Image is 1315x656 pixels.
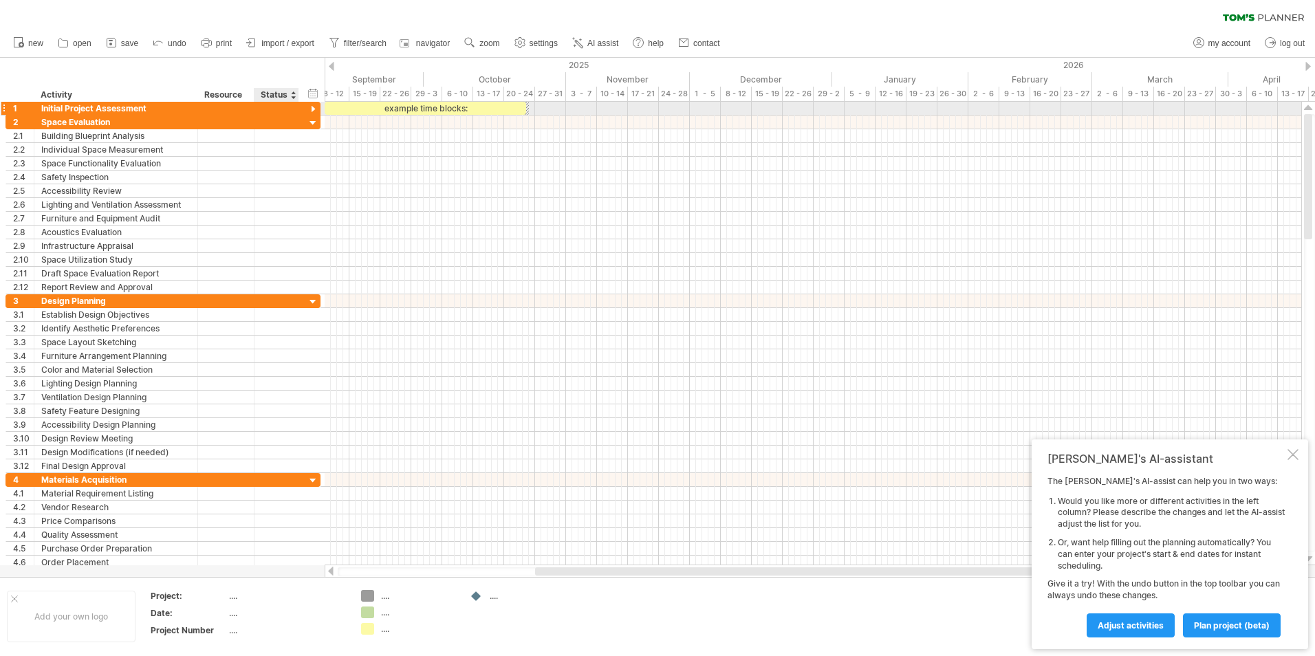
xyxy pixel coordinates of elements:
span: Adjust activities [1098,620,1164,631]
div: 23 - 27 [1185,87,1216,101]
div: 4.4 [13,528,34,541]
div: 2.5 [13,184,34,197]
div: Design Review Meeting [41,432,191,445]
div: 2 - 6 [1092,87,1123,101]
span: settings [530,39,558,48]
a: open [54,34,96,52]
span: zoom [479,39,499,48]
div: Establish Design Objectives [41,308,191,321]
span: my account [1208,39,1250,48]
div: 19 - 23 [906,87,937,101]
a: contact [675,34,724,52]
div: November 2025 [566,72,690,87]
div: Report Review and Approval [41,281,191,294]
div: 15 - 19 [752,87,783,101]
a: new [10,34,47,52]
div: 16 - 20 [1154,87,1185,101]
a: AI assist [569,34,622,52]
div: Date: [151,607,226,619]
div: Design Planning [41,294,191,307]
div: Building Blueprint Analysis [41,129,191,142]
span: save [121,39,138,48]
div: Vendor Research [41,501,191,514]
span: navigator [416,39,450,48]
div: Final Design Approval [41,459,191,472]
a: my account [1190,34,1254,52]
div: 3 [13,294,34,307]
div: March 2026 [1092,72,1228,87]
div: 2.7 [13,212,34,225]
div: Ventilation Design Planning [41,391,191,404]
div: .... [381,590,456,602]
div: Price Comparisons [41,514,191,527]
div: 26 - 30 [937,87,968,101]
div: .... [229,624,345,636]
div: 4.2 [13,501,34,514]
span: filter/search [344,39,387,48]
a: log out [1261,34,1309,52]
div: Purchase Order Preparation [41,542,191,555]
div: 8 - 12 [318,87,349,101]
a: settings [511,34,562,52]
div: Materials Acquisition [41,473,191,486]
div: 6 - 10 [1247,87,1278,101]
div: Quality Assessment [41,528,191,541]
div: 2.3 [13,157,34,170]
div: 2.11 [13,267,34,280]
span: AI assist [587,39,618,48]
div: 20 - 24 [504,87,535,101]
div: 22 - 26 [380,87,411,101]
div: 2.10 [13,253,34,266]
div: 2.9 [13,239,34,252]
div: The [PERSON_NAME]'s AI-assist can help you in two ways: Give it a try! With the undo button in th... [1047,476,1285,637]
a: navigator [398,34,454,52]
div: example time blocks: [325,102,526,115]
div: Infrastructure Appraisal [41,239,191,252]
div: 3.6 [13,377,34,390]
a: print [197,34,236,52]
div: 2 [13,116,34,129]
div: 2.4 [13,171,34,184]
div: Lighting Design Planning [41,377,191,390]
a: import / export [243,34,318,52]
div: 4 [13,473,34,486]
div: 3 - 7 [566,87,597,101]
div: January 2026 [832,72,968,87]
div: 3.3 [13,336,34,349]
div: 2.1 [13,129,34,142]
span: print [216,39,232,48]
div: 1 - 5 [690,87,721,101]
a: help [629,34,668,52]
div: 13 - 17 [473,87,504,101]
div: 4.1 [13,487,34,500]
div: 29 - 3 [411,87,442,101]
div: Draft Space Evaluation Report [41,267,191,280]
div: 2.12 [13,281,34,294]
div: 5 - 9 [845,87,876,101]
div: .... [490,590,565,602]
div: 4.5 [13,542,34,555]
div: 6 - 10 [442,87,473,101]
span: plan project (beta) [1194,620,1270,631]
div: 3.7 [13,391,34,404]
li: Would you like more or different activities in the left column? Please describe the changes and l... [1058,496,1285,530]
div: Lighting and Ventilation Assessment [41,198,191,211]
div: Project Number [151,624,226,636]
div: .... [381,606,456,618]
div: 27 - 31 [535,87,566,101]
div: [PERSON_NAME]'s AI-assistant [1047,452,1285,466]
div: 3.11 [13,446,34,459]
div: 2 - 6 [968,87,999,101]
div: 1 [13,102,34,115]
div: 3.2 [13,322,34,335]
div: 9 - 13 [1123,87,1154,101]
div: Resource [204,88,246,102]
div: Accessibility Review [41,184,191,197]
div: Safety Feature Designing [41,404,191,417]
div: Furniture Arrangement Planning [41,349,191,362]
div: .... [381,623,456,635]
div: 12 - 16 [876,87,906,101]
div: Order Placement [41,556,191,569]
div: Space Evaluation [41,116,191,129]
div: 9 - 13 [999,87,1030,101]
